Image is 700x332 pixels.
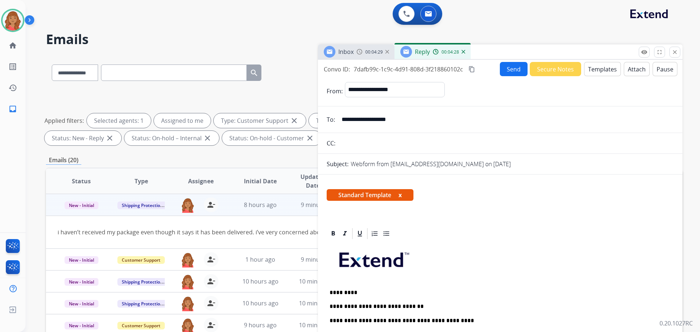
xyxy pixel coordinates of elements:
[65,202,98,209] span: New - Initial
[296,172,330,190] span: Updated Date
[188,177,214,185] span: Assignee
[299,299,341,307] span: 10 minutes ago
[584,62,621,76] button: Templates
[180,198,195,213] img: agent-avatar
[44,131,121,145] div: Status: New - Reply
[354,65,463,73] span: 7dafb99c-1c9c-4d91-808d-3f218860102c
[72,177,91,185] span: Status
[244,201,277,209] span: 8 hours ago
[222,131,322,145] div: Status: On-hold - Customer
[468,66,475,73] mat-icon: content_copy
[65,322,98,329] span: New - Initial
[207,277,215,286] mat-icon: person_remove
[653,62,677,76] button: Pause
[117,322,165,329] span: Customer Support
[242,277,279,285] span: 10 hours ago
[301,201,340,209] span: 9 minutes ago
[398,191,402,199] button: x
[117,278,167,286] span: Shipping Protection
[65,300,98,308] span: New - Initial
[641,49,647,55] mat-icon: remove_red_eye
[339,228,350,239] div: Italic
[299,321,341,329] span: 10 minutes ago
[656,49,663,55] mat-icon: fullscreen
[65,278,98,286] span: New - Initial
[8,41,17,50] mat-icon: home
[442,49,459,55] span: 00:04:28
[660,319,693,328] p: 0.20.1027RC
[203,134,212,142] mat-icon: close
[244,321,277,329] span: 9 hours ago
[8,83,17,92] mat-icon: history
[105,134,114,142] mat-icon: close
[250,69,258,77] mat-icon: search
[214,113,306,128] div: Type: Customer Support
[207,255,215,264] mat-icon: person_remove
[500,62,528,76] button: Send
[117,300,167,308] span: Shipping Protection
[338,48,354,56] span: Inbox
[245,255,275,263] span: 1 hour ago
[207,200,215,209] mat-icon: person_remove
[87,113,151,128] div: Selected agents: 1
[180,296,195,311] img: agent-avatar
[65,256,98,264] span: New - Initial
[530,62,581,76] button: Secure Notes
[58,228,552,237] div: i haven’t received my package even though it says it has been delivered. i’ve very concerned abou...
[672,49,678,55] mat-icon: close
[3,10,23,31] img: avatar
[242,299,279,307] span: 10 hours ago
[327,115,335,124] p: To:
[309,113,404,128] div: Type: Shipping Protection
[365,49,383,55] span: 00:04:29
[327,189,413,201] span: Standard Template
[306,134,314,142] mat-icon: close
[46,32,682,47] h2: Emails
[301,255,340,263] span: 9 minutes ago
[8,105,17,113] mat-icon: inbox
[124,131,219,145] div: Status: On-hold – Internal
[354,228,365,239] div: Underline
[328,228,339,239] div: Bold
[351,160,511,168] p: Webform from [EMAIL_ADDRESS][DOMAIN_NAME] on [DATE]
[135,177,148,185] span: Type
[299,277,341,285] span: 10 minutes ago
[207,321,215,329] mat-icon: person_remove
[46,156,81,165] p: Emails (20)
[154,113,211,128] div: Assigned to me
[324,65,350,74] p: Convo ID:
[44,116,84,125] p: Applied filters:
[207,299,215,308] mat-icon: person_remove
[180,274,195,289] img: agent-avatar
[180,252,195,267] img: agent-avatar
[327,139,335,148] p: CC:
[117,202,167,209] span: Shipping Protection
[327,87,343,95] p: From:
[381,228,392,239] div: Bullet List
[244,177,277,185] span: Initial Date
[415,48,430,56] span: Reply
[624,62,650,76] button: Attach
[290,116,299,125] mat-icon: close
[327,160,349,168] p: Subject:
[369,228,380,239] div: Ordered List
[8,62,17,71] mat-icon: list_alt
[117,256,165,264] span: Customer Support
